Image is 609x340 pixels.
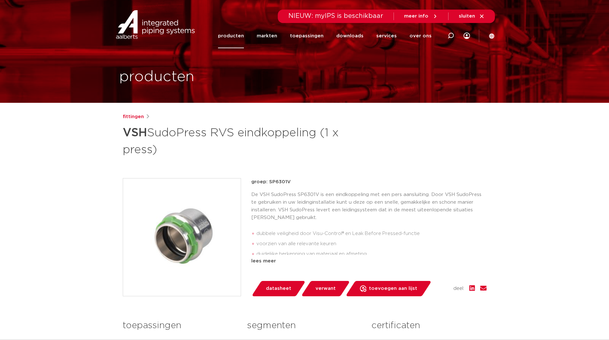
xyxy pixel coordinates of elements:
li: duidelijke herkenning van materiaal en afmeting [256,249,487,259]
a: services [376,24,397,48]
span: meer info [404,14,428,19]
nav: Menu [218,24,432,48]
span: NIEUW: myIPS is beschikbaar [288,13,383,19]
strong: VSH [123,127,147,139]
a: verwant [301,281,350,296]
h1: SudoPress RVS eindkoppeling (1 x press) [123,123,363,158]
a: datasheet [251,281,306,296]
a: toepassingen [290,24,324,48]
a: markten [257,24,277,48]
a: meer info [404,13,438,19]
span: verwant [316,283,336,294]
span: datasheet [266,283,291,294]
li: voorzien van alle relevante keuren [256,239,487,249]
a: producten [218,24,244,48]
p: groep: SP6301V [251,178,487,186]
a: over ons [410,24,432,48]
h3: toepassingen [123,319,238,332]
h3: segmenten [247,319,362,332]
img: Product Image for VSH SudoPress RVS eindkoppeling (1 x press) [123,178,241,296]
a: sluiten [459,13,485,19]
a: fittingen [123,113,144,121]
a: downloads [336,24,363,48]
span: sluiten [459,14,475,19]
h1: producten [119,67,194,87]
h3: certificaten [371,319,486,332]
li: dubbele veiligheid door Visu-Control® en Leak Before Pressed-functie [256,229,487,239]
div: lees meer [251,257,487,265]
span: deel: [453,285,464,292]
p: De VSH SudoPress SP6301V is een eindkoppeling met een pers aansluiting. Door VSH SudoPress te geb... [251,191,487,222]
span: toevoegen aan lijst [369,283,417,294]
